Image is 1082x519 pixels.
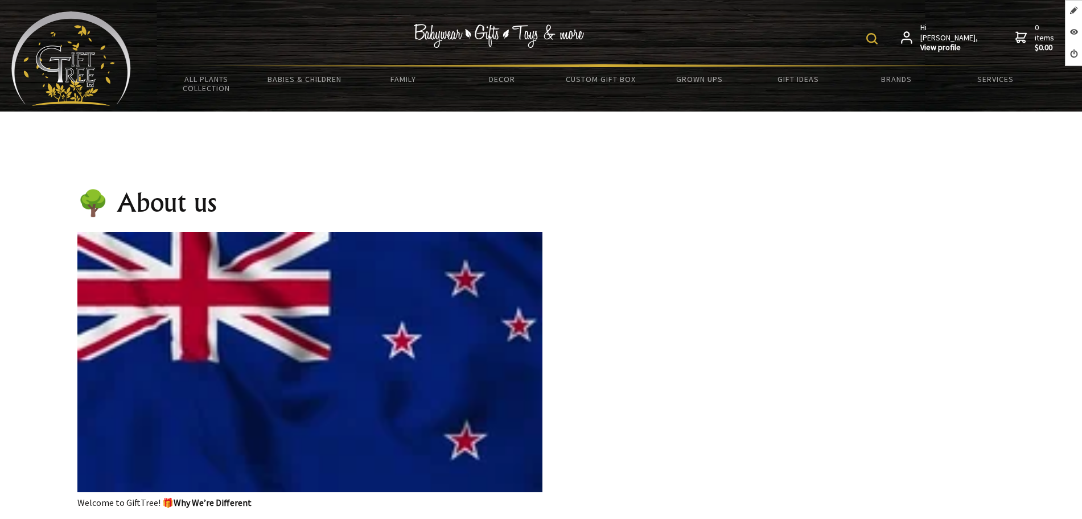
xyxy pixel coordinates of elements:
[552,67,650,91] a: Custom Gift Box
[452,67,551,91] a: Decor
[650,67,748,91] a: Grown Ups
[256,67,354,91] a: Babies & Children
[920,43,979,53] strong: View profile
[354,67,452,91] a: Family
[77,189,542,216] h1: 🌳 About us
[1035,43,1056,53] strong: $0.00
[157,67,256,100] a: All Plants Collection
[413,24,584,48] img: Babywear - Gifts - Toys & more
[866,33,878,44] img: product search
[848,67,946,91] a: Brands
[946,67,1044,91] a: Services
[901,23,979,53] a: Hi [PERSON_NAME],View profile
[77,232,542,509] p: Welcome to GiftTree! 🎁
[1015,23,1056,53] a: 0 items$0.00
[920,23,979,53] span: Hi [PERSON_NAME],
[174,497,252,508] strong: Why We’re Different
[1035,22,1056,53] span: 0 items
[11,11,131,106] img: Babyware - Gifts - Toys and more...
[748,67,847,91] a: Gift Ideas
